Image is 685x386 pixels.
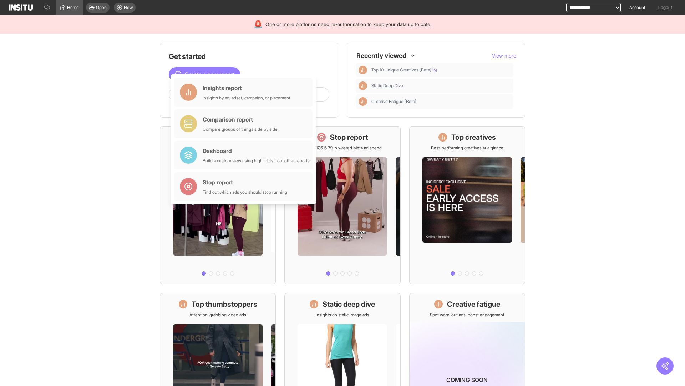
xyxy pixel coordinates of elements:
h1: Top creatives [451,132,496,142]
div: Stop report [203,178,287,187]
h1: Get started [169,51,329,61]
span: Open [96,5,107,10]
span: Static Deep Dive [371,83,403,89]
h1: Static deep dive [323,299,375,309]
p: Save £17,516.79 in wasted Meta ad spend [303,145,382,151]
span: Creative Fatigue [Beta] [371,99,511,104]
span: Home [67,5,79,10]
div: Insights [359,66,367,74]
span: Create a new report [184,70,234,79]
div: Insights [359,81,367,90]
div: Insights by ad, adset, campaign, or placement [203,95,290,101]
a: Top creativesBest-performing creatives at a glance [409,126,525,284]
div: 🚨 [254,19,263,29]
h1: Top thumbstoppers [192,299,257,309]
div: Insights [359,97,367,106]
a: What's live nowSee all active ads instantly [160,126,276,284]
div: Comparison report [203,115,278,124]
div: Compare groups of things side by side [203,127,278,132]
div: Insights report [203,84,290,92]
span: Static Deep Dive [371,83,511,89]
span: Top 10 Unique Creatives [Beta] [371,67,437,73]
a: Stop reportSave £17,516.79 in wasted Meta ad spend [284,126,400,284]
p: Best-performing creatives at a glance [431,145,503,151]
span: New [124,5,133,10]
button: View more [492,52,516,59]
img: Logo [9,4,33,11]
span: Top 10 Unique Creatives [Beta] [371,67,511,73]
div: Build a custom view using highlights from other reports [203,158,310,164]
span: One or more platforms need re-authorisation to keep your data up to date. [265,21,431,28]
div: Dashboard [203,147,310,155]
div: Find out which ads you should stop running [203,189,287,195]
button: Create a new report [169,67,240,81]
h1: Stop report [330,132,368,142]
span: Creative Fatigue [Beta] [371,99,416,104]
p: Insights on static image ads [316,312,369,318]
p: Attention-grabbing video ads [189,312,246,318]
